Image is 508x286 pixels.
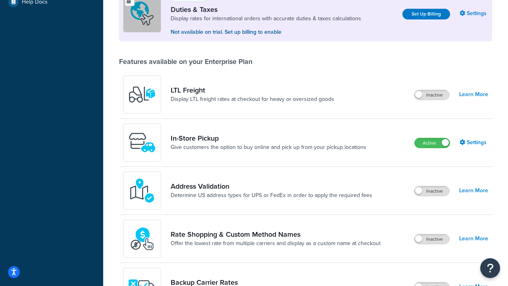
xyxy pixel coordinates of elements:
[460,8,488,19] a: Settings
[459,233,488,244] a: Learn More
[414,186,449,196] label: Inactive
[402,9,450,19] a: Set Up Billing
[480,258,500,278] button: Open Resource Center
[171,86,334,95] a: LTL Freight
[459,185,488,196] a: Learn More
[128,225,156,253] img: icon-duo-feat-rate-shopping-ecdd8bed.png
[414,234,449,244] label: Inactive
[171,182,372,191] a: Address Validation
[171,240,381,247] a: Offer the lowest rate from multiple carriers and display as a custom name at checkout
[171,191,372,199] a: Determine US address types for UPS or FedEx in order to apply the required fees
[171,134,366,143] a: In-Store Pickup
[171,143,366,151] a: Give customers the option to buy online and pick up from your pickup locations
[171,28,361,37] p: Not available on trial. Set up billing to enable
[128,177,156,205] img: kIG8fy0lQAAAABJRU5ErkJggg==
[414,90,449,100] label: Inactive
[171,15,361,23] a: Display rates for international orders with accurate duties & taxes calculations
[128,129,156,157] img: wfgcfpwTIucLEAAAAASUVORK5CYII=
[460,137,488,148] a: Settings
[128,81,156,108] img: y79ZsPf0fXUFUhFXDzUgf+ktZg5F2+ohG75+v3d2s1D9TjoU8PiyCIluIjV41seZevKCRuEjTPPOKHJsQcmKCXGdfprl3L4q7...
[119,57,252,66] div: Features available on your Enterprise Plan
[171,95,334,103] a: Display LTL freight rates at checkout for heavy or oversized goods
[171,230,381,239] a: Rate Shopping & Custom Method Names
[171,5,361,14] a: Duties & Taxes
[415,138,450,148] label: Active
[459,89,488,100] a: Learn More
